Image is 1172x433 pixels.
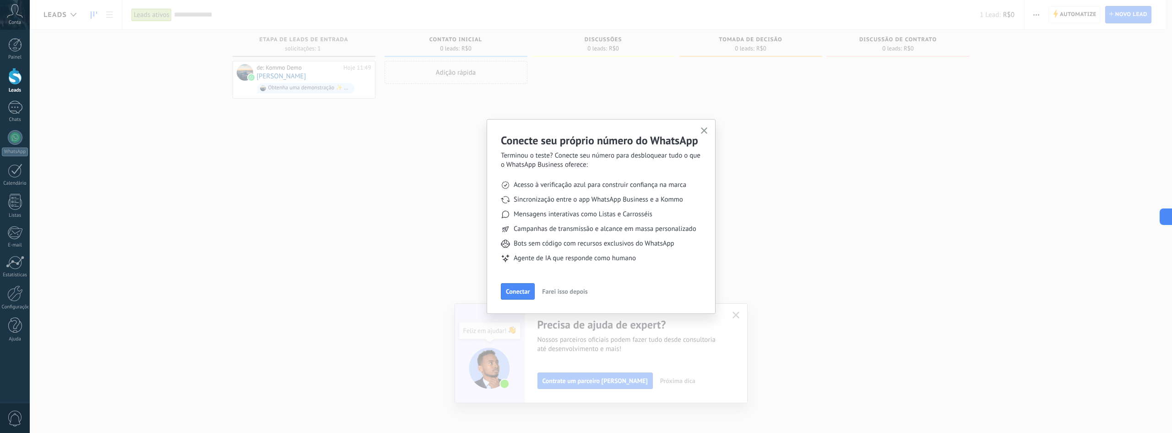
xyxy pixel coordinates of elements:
div: Ajuda [2,336,28,342]
div: Painel [2,55,28,60]
span: Terminou o teste? Conecte seu número para desbloquear tudo o que o WhatsApp Business oferece: [501,151,701,170]
div: Configurações [2,304,28,310]
div: Listas [2,213,28,219]
div: Chats [2,117,28,123]
span: Acesso à verificação azul para construir confiança na marca [514,181,686,190]
span: Bots sem código com recursos exclusivos do WhatsApp [514,239,674,248]
span: Sincronização entre o app WhatsApp Business e a Kommo [514,195,683,204]
span: Farei isso depois [542,288,587,295]
div: Calendário [2,181,28,186]
div: Leads [2,88,28,93]
div: Estatísticas [2,272,28,278]
button: Farei isso depois [538,285,591,298]
span: Campanhas de transmissão e alcance em massa personalizado [514,225,696,234]
button: Conectar [501,283,535,300]
span: Agente de IA que responde como humano [514,254,636,263]
div: E-mail [2,242,28,248]
span: Conectar [506,288,530,295]
div: WhatsApp [2,148,28,156]
span: Mensagens interativas como Listas e Carrosséis [514,210,652,219]
span: Conta [9,20,21,26]
h2: Conecte seu próprio número do WhatsApp [501,133,701,148]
